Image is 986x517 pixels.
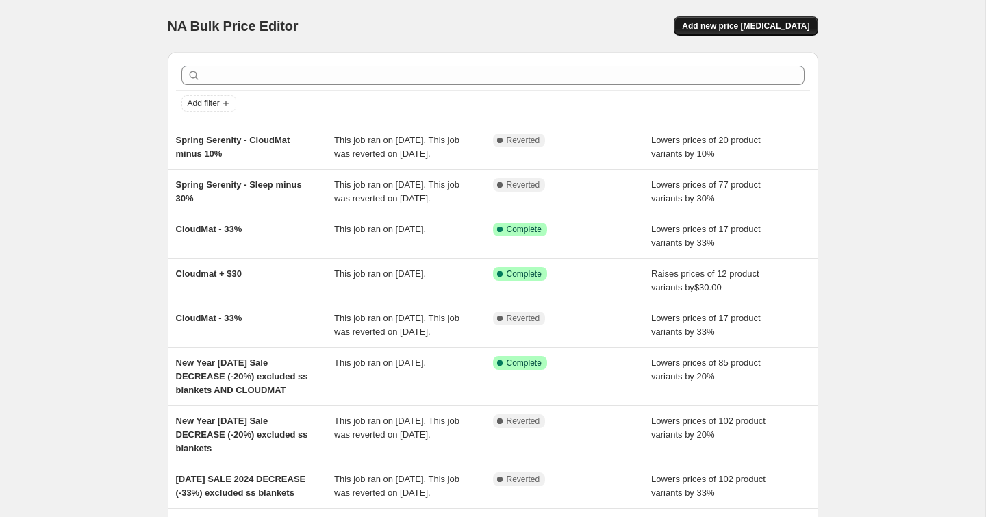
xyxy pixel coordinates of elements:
[334,135,459,159] span: This job ran on [DATE]. This job was reverted on [DATE].
[181,95,236,112] button: Add filter
[651,135,761,159] span: Lowers prices of 20 product variants by 10%
[334,313,459,337] span: This job ran on [DATE]. This job was reverted on [DATE].
[176,135,290,159] span: Spring Serenity - CloudMat minus 10%
[176,474,306,498] span: [DATE] SALE 2024 DECREASE (-33%) excluded ss blankets
[651,474,766,498] span: Lowers prices of 102 product variants by 33%
[176,268,242,279] span: Cloudmat + $30
[334,416,459,440] span: This job ran on [DATE]. This job was reverted on [DATE].
[507,313,540,324] span: Reverted
[334,474,459,498] span: This job ran on [DATE]. This job was reverted on [DATE].
[507,224,542,235] span: Complete
[176,224,242,234] span: CloudMat - 33%
[176,416,308,453] span: New Year [DATE] Sale DECREASE (-20%) excluded ss blankets
[651,313,761,337] span: Lowers prices of 17 product variants by 33%
[334,179,459,203] span: This job ran on [DATE]. This job was reverted on [DATE].
[168,18,299,34] span: NA Bulk Price Editor
[682,21,809,31] span: Add new price [MEDICAL_DATA]
[507,357,542,368] span: Complete
[651,224,761,248] span: Lowers prices of 17 product variants by 33%
[651,268,759,292] span: Raises prices of 12 product variants by
[176,179,302,203] span: Spring Serenity - Sleep minus 30%
[507,268,542,279] span: Complete
[188,98,220,109] span: Add filter
[674,16,818,36] button: Add new price [MEDICAL_DATA]
[507,416,540,427] span: Reverted
[507,474,540,485] span: Reverted
[334,224,426,234] span: This job ran on [DATE].
[651,179,761,203] span: Lowers prices of 77 product variants by 30%
[507,135,540,146] span: Reverted
[176,357,308,395] span: New Year [DATE] Sale DECREASE (-20%) excluded ss blankets AND CLOUDMAT
[176,313,242,323] span: CloudMat - 33%
[651,416,766,440] span: Lowers prices of 102 product variants by 20%
[694,282,722,292] span: $30.00
[651,357,761,381] span: Lowers prices of 85 product variants by 20%
[334,357,426,368] span: This job ran on [DATE].
[334,268,426,279] span: This job ran on [DATE].
[507,179,540,190] span: Reverted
